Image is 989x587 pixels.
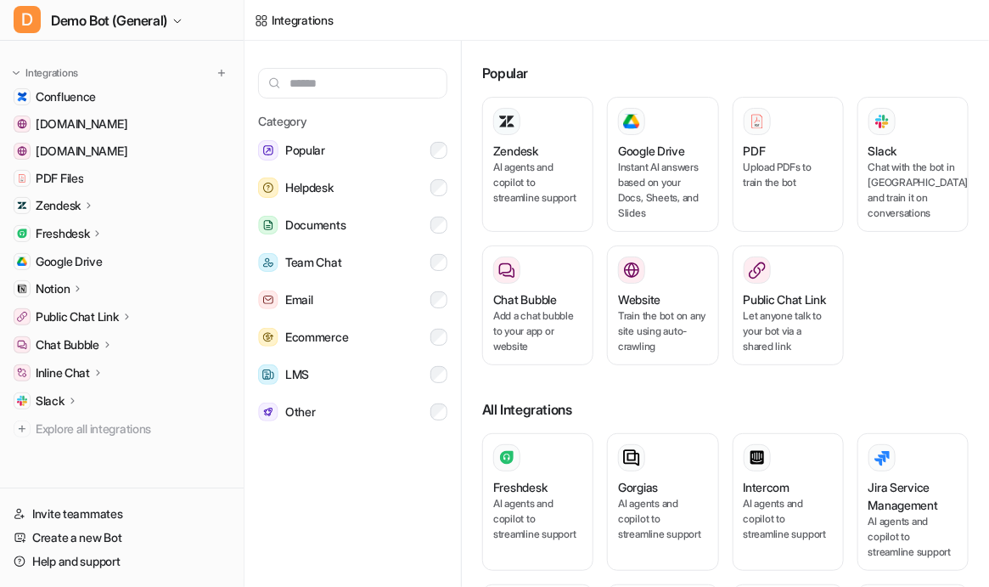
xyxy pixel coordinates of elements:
img: expand menu [10,67,22,79]
h3: Intercom [744,478,790,496]
img: Slack [17,396,27,406]
h5: Category [258,112,447,130]
span: [DOMAIN_NAME] [36,143,127,160]
img: Public Chat Link [17,312,27,322]
p: Train the bot on any site using auto-crawling [618,308,707,354]
p: Let anyone talk to your bot via a shared link [744,308,833,354]
span: Google Drive [36,253,103,270]
p: Zendesk [36,197,81,214]
p: Upload PDFs to train the bot [744,160,833,190]
button: EmailEmail [258,283,447,317]
h3: Google Drive [618,142,685,160]
p: Chat with the bot in [GEOGRAPHIC_DATA] and train it on conversations [868,160,958,221]
h3: Slack [868,142,897,160]
img: Ecommerce [258,328,278,347]
h3: Zendesk [493,142,538,160]
img: PDF [749,113,766,129]
p: AI agents and copilot to streamline support [618,496,707,542]
img: www.airbnb.com [17,119,27,129]
img: Inline Chat [17,368,27,378]
button: SlackSlackChat with the bot in [GEOGRAPHIC_DATA] and train it on conversations [857,97,969,232]
a: Explore all integrations [7,417,237,441]
button: IntercomAI agents and copilot to streamline support [733,433,844,571]
span: Demo Bot (General) [51,8,167,32]
img: Notion [17,284,27,294]
a: www.airbnb.com[DOMAIN_NAME] [7,112,237,136]
img: Website [623,262,640,279]
img: Google Drive [623,114,640,129]
h3: Freshdesk [493,478,547,496]
a: Help and support [7,550,237,573]
span: Email [285,290,313,310]
img: Email [258,291,278,310]
h3: Chat Bubble [493,291,557,308]
span: [DOMAIN_NAME] [36,116,127,133]
button: OtherOther [258,395,447,429]
span: Confluence [36,88,96,105]
img: menu_add.svg [216,67,228,79]
p: Notion [36,280,70,297]
a: Create a new Bot [7,526,237,550]
span: D [14,6,41,33]
p: Instant AI answers based on your Docs, Sheets, and Slides [618,160,707,221]
img: Confluence [17,92,27,102]
h3: Website [618,291,660,308]
span: PDF Files [36,170,83,187]
img: www.atlassian.com [17,146,27,156]
p: Integrations [25,66,78,80]
h3: All Integrations [482,399,969,420]
img: Helpdesk [258,178,278,198]
a: Invite teammates [7,502,237,526]
span: Ecommerce [285,327,348,347]
p: Add a chat bubble to your app or website [493,308,582,354]
a: Google DriveGoogle Drive [7,250,237,274]
h3: Popular [482,63,969,83]
h3: Public Chat Link [744,291,827,308]
button: Jira Service ManagementAI agents and copilot to streamline support [857,433,969,571]
span: Team Chat [285,252,341,273]
a: PDF FilesPDF Files [7,167,237,190]
p: Inline Chat [36,364,90,381]
img: Team Chat [258,253,278,273]
button: Public Chat LinkLet anyone talk to your bot via a shared link [733,246,844,365]
button: FreshdeskAI agents and copilot to streamline support [482,433,593,571]
img: Documents [258,216,278,235]
button: Chat BubbleAdd a chat bubble to your app or website [482,246,593,365]
img: Popular [258,140,278,161]
span: Helpdesk [285,178,334,198]
button: EcommerceEcommerce [258,320,447,354]
a: Integrations [255,11,334,29]
button: Team ChatTeam Chat [258,246,447,279]
p: AI agents and copilot to streamline support [868,514,958,560]
span: Other [285,402,316,422]
img: LMS [258,364,278,385]
button: HelpdeskHelpdesk [258,171,447,205]
button: LMSLMS [258,358,447,392]
p: Chat Bubble [36,336,99,353]
button: PopularPopular [258,133,447,167]
button: Google DriveGoogle DriveInstant AI answers based on your Docs, Sheets, and Slides [607,97,718,232]
button: DocumentsDocuments [258,208,447,242]
button: GorgiasAI agents and copilot to streamline support [607,433,718,571]
img: Chat Bubble [17,340,27,350]
img: Zendesk [17,200,27,211]
a: ConfluenceConfluence [7,85,237,109]
a: www.atlassian.com[DOMAIN_NAME] [7,139,237,163]
img: Freshdesk [17,229,27,239]
div: Integrations [272,11,334,29]
p: AI agents and copilot to streamline support [493,160,582,206]
button: PDFPDFUpload PDFs to train the bot [733,97,844,232]
h3: Gorgias [618,478,658,496]
span: Explore all integrations [36,415,230,443]
p: Freshdesk [36,225,89,242]
p: Slack [36,392,65,409]
img: Slack [874,111,891,131]
p: AI agents and copilot to streamline support [744,496,833,542]
button: Integrations [7,65,83,82]
button: WebsiteWebsiteTrain the bot on any site using auto-crawling [607,246,718,365]
img: explore all integrations [14,420,31,437]
button: ZendeskAI agents and copilot to streamline support [482,97,593,232]
p: AI agents and copilot to streamline support [493,496,582,542]
span: Popular [285,140,325,161]
img: Other [258,403,278,422]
